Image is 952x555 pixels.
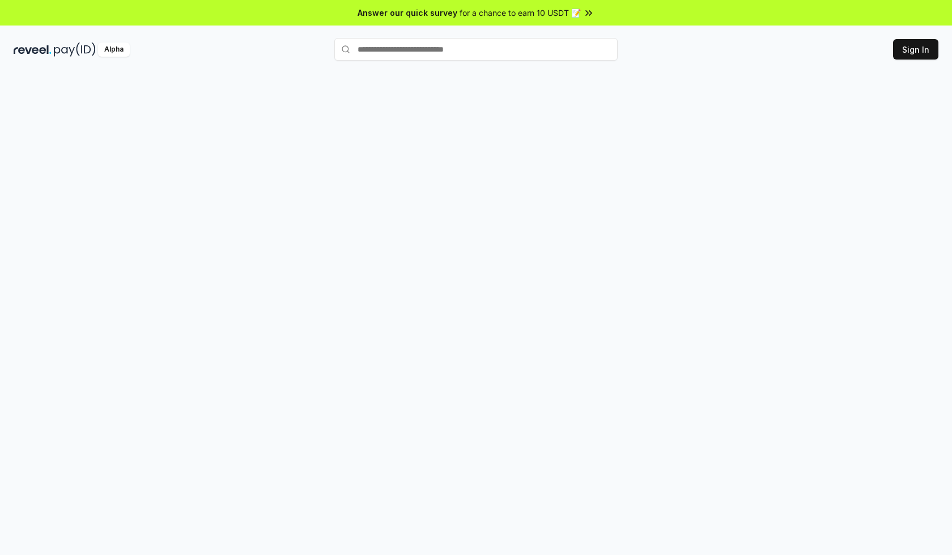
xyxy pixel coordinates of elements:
[460,7,581,19] span: for a chance to earn 10 USDT 📝
[14,43,52,57] img: reveel_dark
[98,43,130,57] div: Alpha
[893,39,938,60] button: Sign In
[54,43,96,57] img: pay_id
[358,7,457,19] span: Answer our quick survey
